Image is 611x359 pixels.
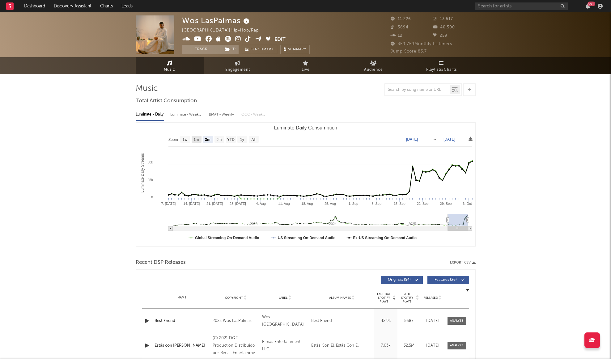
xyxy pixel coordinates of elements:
span: 40.500 [433,25,455,29]
span: Features ( 26 ) [431,278,460,282]
text: 18. Aug [301,202,313,205]
span: Album Names [329,296,351,300]
button: Track [182,45,221,54]
text: 28. [DATE] [229,202,246,205]
div: [DATE] [422,318,443,324]
span: 11.226 [391,17,411,21]
div: 42.9k [376,318,396,324]
span: 5694 [391,25,409,29]
a: Estás con [PERSON_NAME] [155,343,210,349]
span: Label [279,296,287,300]
text: 14. [DATE] [183,202,200,205]
a: Engagement [204,57,272,74]
div: Wos [GEOGRAPHIC_DATA] [262,314,308,328]
text: 8. Sep [371,202,381,205]
span: Music [164,66,175,74]
text: 25k [147,178,153,182]
span: 259 [433,34,448,38]
button: Edit [274,36,286,44]
text: 4. Aug [256,202,265,205]
span: Engagement [225,66,250,74]
div: 7.03k [376,343,396,349]
text: 29. Sep [440,202,452,205]
input: Search for artists [475,2,568,10]
text: 1w [182,137,187,142]
div: Luminate - Daily [136,109,164,120]
div: 568k [399,318,419,324]
div: Name [155,295,210,300]
span: Jump Score: 83.7 [391,49,427,53]
text: 7. [DATE] [161,202,176,205]
div: Luminate - Weekly [170,109,203,120]
div: Rimas Entertainment LLC. [262,338,308,353]
span: 12 [391,34,402,38]
span: Playlists/Charts [426,66,457,74]
text: 6. Oct [463,202,472,205]
span: Last Day Spotify Plays [376,292,392,303]
svg: Luminate Daily Consumption [136,123,475,246]
text: [DATE] [406,137,418,141]
span: Total Artist Consumption [136,97,197,105]
a: Playlists/Charts [408,57,476,74]
span: Live [302,66,310,74]
span: 359.759 Monthly Listeners [391,42,452,46]
div: 99 + [588,2,595,6]
text: 0 [151,195,153,199]
text: US Streaming On-Demand Audio [278,236,335,240]
a: Audience [340,57,408,74]
span: Audience [364,66,383,74]
text: Luminate Daily Streams [140,153,144,192]
text: 25. Aug [324,202,336,205]
div: 32.5M [399,343,419,349]
span: Summary [288,48,306,51]
text: 1. Sep [348,202,358,205]
div: Best Friend [311,317,332,325]
a: Live [272,57,340,74]
button: Export CSV [450,261,476,264]
text: 3m [205,137,210,142]
div: (C) 2021 DQE Production Distribuido por Rimas Entertainment LLC. [213,335,259,357]
div: BMAT - Weekly [209,109,235,120]
span: Copyright [225,296,243,300]
text: 11. Aug [278,202,290,205]
span: ATD Spotify Plays [399,292,415,303]
div: Wos LasPalmas [182,15,251,26]
text: Luminate Daily Consumption [274,125,337,130]
span: Released [423,296,438,300]
text: 6m [216,137,222,142]
a: Benchmark [242,45,277,54]
div: [DATE] [422,343,443,349]
div: [GEOGRAPHIC_DATA] | Hip-Hop/Rap [182,27,266,34]
text: 1m [193,137,199,142]
text: 15. Sep [393,202,405,205]
text: → [433,137,437,141]
a: Best Friend [155,318,210,324]
button: Originals(94) [381,276,423,284]
span: 13.517 [433,17,453,21]
div: 2025 Wos LasPalmas [213,317,259,325]
button: Summary [280,45,310,54]
input: Search by song name or URL [385,87,450,92]
text: 50k [147,160,153,164]
text: 1y [240,137,244,142]
text: Zoom [168,137,178,142]
text: Global Streaming On-Demand Audio [195,236,259,240]
button: Features(26) [427,276,469,284]
text: 21. [DATE] [206,202,223,205]
div: Estás Con El, Estás Con Él [311,342,359,349]
span: Benchmark [250,46,274,53]
text: [DATE] [443,137,455,141]
text: 22. Sep [417,202,428,205]
a: Music [136,57,204,74]
button: (1) [221,45,239,54]
span: ( 1 ) [221,45,239,54]
text: All [251,137,255,142]
span: Recent DSP Releases [136,259,186,266]
button: 99+ [586,4,590,9]
text: YTD [227,137,234,142]
span: Originals ( 94 ) [385,278,414,282]
text: Ex-US Streaming On-Demand Audio [353,236,417,240]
